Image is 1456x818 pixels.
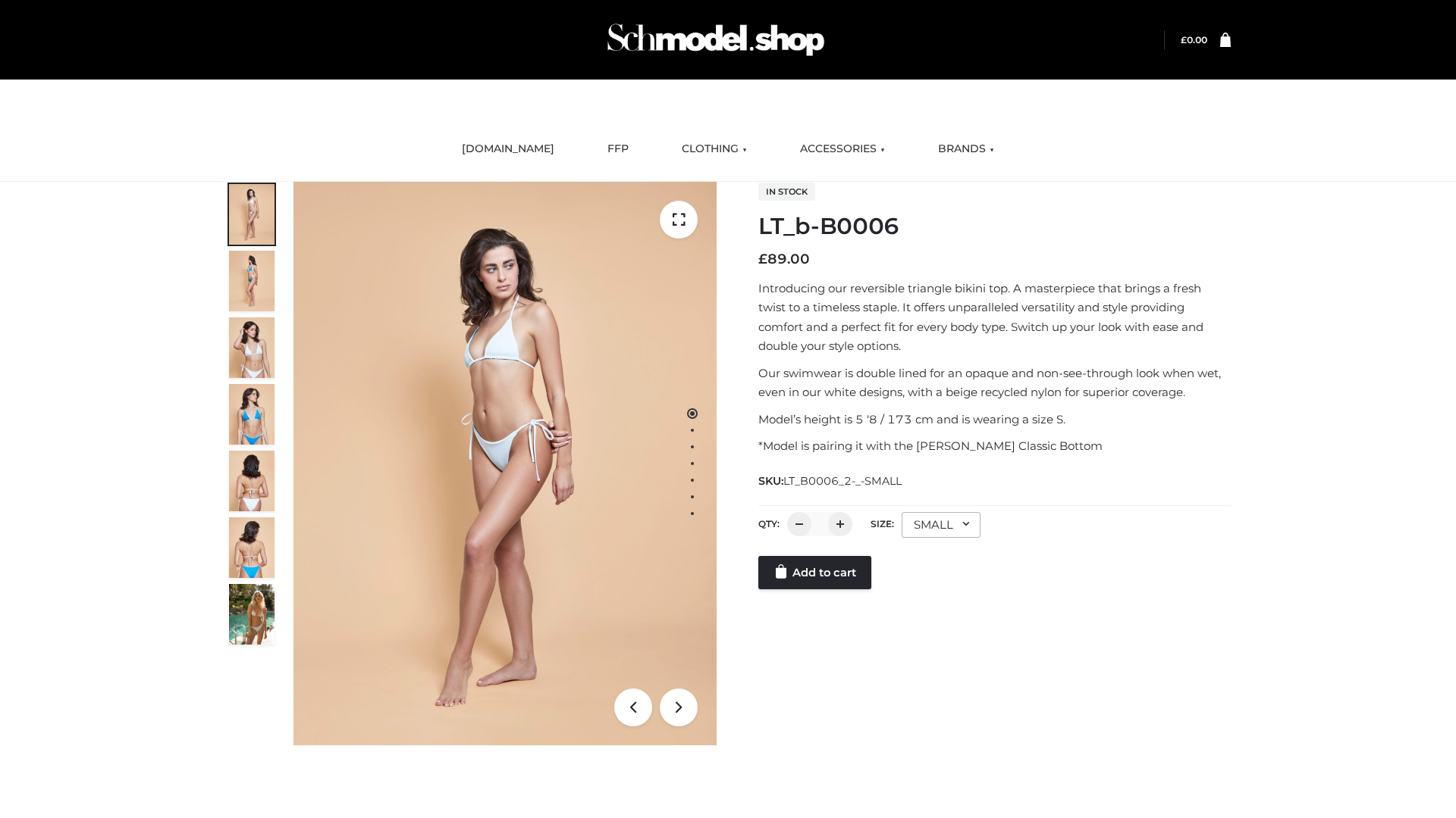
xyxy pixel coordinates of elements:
img: ArielClassicBikiniTop_CloudNine_AzureSky_OW114ECO_1 [293,182,717,745]
span: In stock [758,183,815,201]
a: ACCESSORIES [789,133,896,166]
img: ArielClassicBikiniTop_CloudNine_AzureSky_OW114ECO_2-scaled.jpg [229,251,275,311]
span: £ [758,251,767,267]
img: Schmodel Admin 964 [602,10,830,70]
p: Our swimwear is double lined for an opaque and non-see-through look when wet, even in our white d... [758,364,1231,402]
p: Model’s height is 5 ‘8 / 173 cm and is wearing a size S. [758,410,1231,429]
label: QTY: [758,518,780,529]
img: ArielClassicBikiniTop_CloudNine_AzureSky_OW114ECO_4-scaled.jpg [229,384,275,445]
label: Size: [871,518,894,529]
span: SKU: [758,472,903,490]
img: Arieltop_CloudNine_AzureSky2.jpg [229,584,275,645]
h1: LT_b-B0006 [758,213,1231,240]
img: ArielClassicBikiniTop_CloudNine_AzureSky_OW114ECO_3-scaled.jpg [229,317,275,378]
a: [DOMAIN_NAME] [450,133,566,166]
a: FFP [596,133,640,166]
a: £0.00 [1181,34,1207,45]
span: £ [1181,34,1187,45]
div: SMALL [902,512,981,538]
a: BRANDS [927,133,1006,166]
bdi: 89.00 [758,251,810,267]
a: Add to cart [758,556,871,589]
p: *Model is pairing it with the [PERSON_NAME] Classic Bottom [758,436,1231,456]
p: Introducing our reversible triangle bikini top. A masterpiece that brings a fresh twist to a time... [758,279,1231,356]
img: ArielClassicBikiniTop_CloudNine_AzureSky_OW114ECO_7-scaled.jpg [229,451,275,511]
img: ArielClassicBikiniTop_CloudNine_AzureSky_OW114ECO_1-scaled.jpg [229,184,275,245]
span: LT_B0006_2-_-SMALL [783,474,902,488]
a: CLOTHING [670,133,758,166]
bdi: 0.00 [1181,34,1207,45]
img: ArielClassicBikiniTop_CloudNine_AzureSky_OW114ECO_8-scaled.jpg [229,517,275,578]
